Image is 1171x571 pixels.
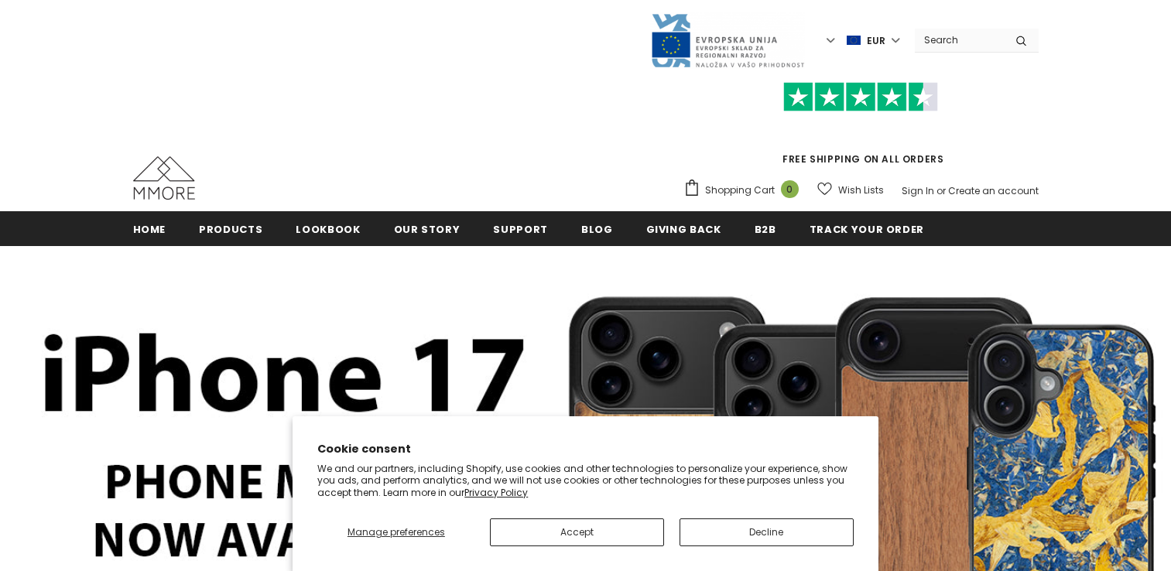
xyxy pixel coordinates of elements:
span: Lookbook [296,222,360,237]
span: Products [199,222,262,237]
img: Javni Razpis [650,12,805,69]
span: EUR [867,33,885,49]
a: Shopping Cart 0 [683,179,806,202]
a: Privacy Policy [464,486,528,499]
a: Products [199,211,262,246]
img: MMORE Cases [133,156,195,200]
span: support [493,222,548,237]
a: Lookbook [296,211,360,246]
span: Blog [581,222,613,237]
a: support [493,211,548,246]
a: Track your order [810,211,924,246]
input: Search Site [915,29,1004,51]
span: Manage preferences [348,525,445,539]
a: B2B [755,211,776,246]
span: B2B [755,222,776,237]
a: Sign In [902,184,934,197]
a: Home [133,211,166,246]
button: Decline [680,518,854,546]
p: We and our partners, including Shopify, use cookies and other technologies to personalize your ex... [317,463,854,499]
a: Giving back [646,211,721,246]
button: Manage preferences [317,518,474,546]
button: Accept [490,518,664,546]
a: Blog [581,211,613,246]
span: or [936,184,946,197]
span: Track your order [810,222,924,237]
span: 0 [781,180,799,198]
a: Our Story [394,211,461,246]
img: Trust Pilot Stars [783,82,938,112]
h2: Cookie consent [317,441,854,457]
span: Home [133,222,166,237]
span: FREE SHIPPING ON ALL ORDERS [683,89,1039,166]
iframe: Customer reviews powered by Trustpilot [683,111,1039,152]
a: Wish Lists [817,176,884,203]
a: Create an account [948,184,1039,197]
a: Javni Razpis [650,33,805,46]
span: Giving back [646,222,721,237]
span: Wish Lists [838,183,884,198]
span: Shopping Cart [705,183,775,198]
span: Our Story [394,222,461,237]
